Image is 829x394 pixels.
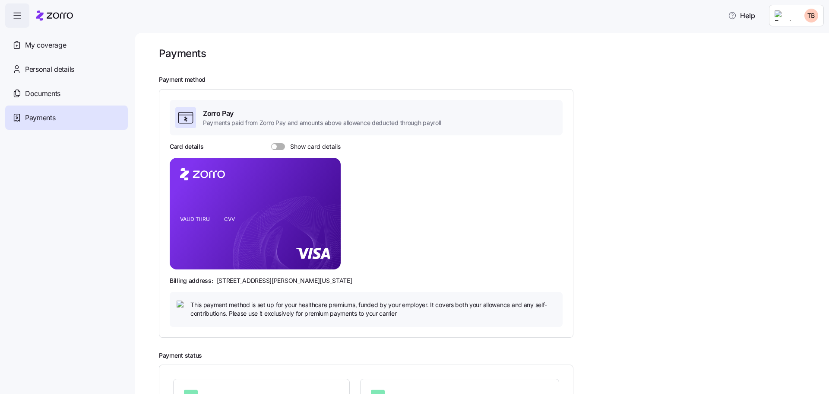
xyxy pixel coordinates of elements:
[159,76,817,84] h2: Payment method
[203,108,441,119] span: Zorro Pay
[170,142,204,151] h3: Card details
[203,119,441,127] span: Payments paid from Zorro Pay and amounts above allowance deducted through payroll
[25,64,74,75] span: Personal details
[159,47,206,60] h1: Payments
[25,112,55,123] span: Payments
[190,301,556,318] span: This payment method is set up for your healthcare premiums, funded by your employer. It covers bo...
[25,40,66,51] span: My coverage
[5,57,128,81] a: Personal details
[775,10,792,21] img: Employer logo
[170,276,213,285] span: Billing address:
[285,143,341,150] span: Show card details
[224,216,235,222] tspan: CVV
[5,33,128,57] a: My coverage
[721,7,762,24] button: Help
[177,301,187,311] img: icon bulb
[159,352,817,360] h2: Payment status
[217,276,352,285] span: [STREET_ADDRESS][PERSON_NAME][US_STATE]
[180,216,210,222] tspan: VALID THRU
[25,88,60,99] span: Documents
[5,81,128,106] a: Documents
[5,106,128,130] a: Payments
[804,9,818,22] img: 7f66586c2f70882a7fdcdba387724744
[728,10,755,21] span: Help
